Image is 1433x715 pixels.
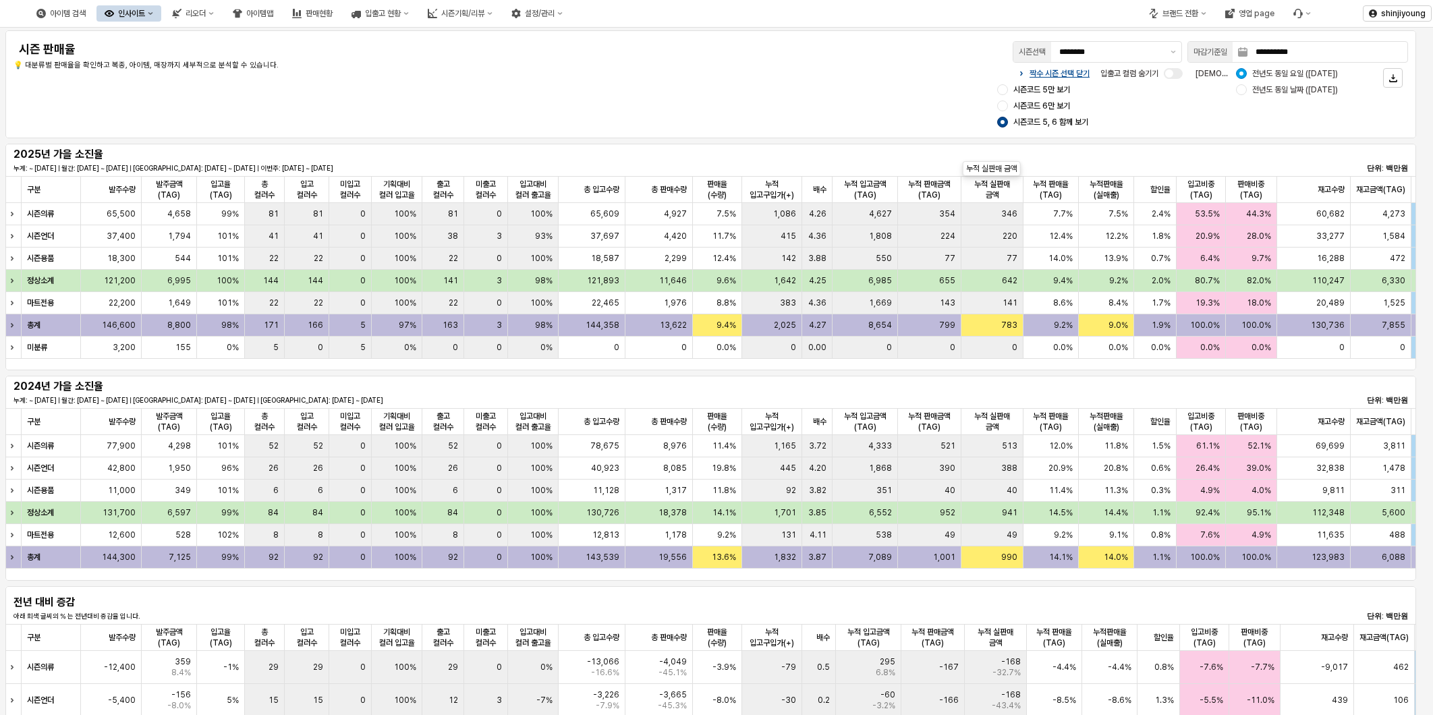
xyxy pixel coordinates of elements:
[360,253,366,264] span: 0
[868,275,892,286] span: 6,985
[774,320,796,331] span: 2,025
[1150,416,1171,427] span: 할인율
[1193,45,1227,59] div: 마감기준일
[698,411,736,432] span: 판매율(수량)
[13,60,594,71] p: 💡 대분류별 판매율을 확인하고 복종, 아이템, 매장까지 세부적으로 분석할 수 있습니다.
[513,179,553,200] span: 입고대비 컬러 출고율
[809,208,826,219] span: 4.26
[470,179,502,200] span: 미출고 컬러수
[1003,231,1017,241] span: 220
[592,297,619,308] span: 22,465
[939,275,955,286] span: 655
[104,275,136,286] span: 121,200
[1108,320,1128,331] span: 9.0%
[250,179,279,200] span: 총 컬러수
[5,225,23,247] div: Expand row
[497,208,502,219] span: 0
[107,208,136,219] span: 65,500
[513,627,553,648] span: 입고대비 컬러 출고율
[813,416,826,427] span: 배수
[5,248,23,269] div: Expand row
[428,411,458,432] span: 출고 컬러수
[1019,45,1046,59] div: 시즌선택
[1032,627,1076,648] span: 누적 판매율(TAG)
[1013,101,1070,111] span: 시즌코드 6만 보기
[1383,297,1405,308] span: 1,525
[1195,275,1220,286] span: 80.7%
[665,253,687,264] span: 2,299
[945,253,955,264] span: 77
[225,5,281,22] button: 아이템맵
[1200,253,1220,264] span: 6.4%
[1141,5,1214,22] button: 브랜드 전환
[530,208,553,219] span: 100%
[420,5,501,22] div: 시즌기획/리뷰
[1285,5,1319,22] div: Menu item 6
[712,231,736,241] span: 11.7%
[147,627,191,648] span: 발주금액(TAG)
[269,208,279,219] span: 81
[13,163,943,173] p: 누계: ~ [DATE] | 월간: [DATE] ~ [DATE] | [GEOGRAPHIC_DATA]: [DATE] ~ [DATE] | 이번주: [DATE] ~ [DATE]
[360,231,366,241] span: 0
[1356,184,1405,195] span: 재고금액(TAG)
[5,203,23,225] div: Expand row
[869,208,892,219] span: 4,627
[525,9,555,18] div: 설정/관리
[107,231,136,241] span: 37,400
[535,231,553,241] span: 93%
[1363,5,1432,22] button: shinjiyoung
[497,275,502,286] span: 3
[1053,208,1073,219] span: 7.7%
[970,627,1021,648] span: 누적 실판매 금액
[147,179,191,200] span: 발주금액(TAG)
[1231,411,1270,432] span: 판매비중(TAG)
[449,297,458,308] span: 22
[5,337,23,358] div: Expand row
[869,231,892,241] span: 1,808
[1150,184,1171,195] span: 할인율
[513,411,553,432] span: 입고대비 컬러 출고율
[202,627,239,648] span: 입고율(TAG)
[19,42,589,56] h4: 시즌 판매율
[712,253,736,264] span: 12.4%
[5,502,23,523] div: Expand row
[748,179,796,200] span: 누적 입고구입가(+)
[217,275,239,286] span: 100%
[360,297,366,308] span: 0
[748,411,796,432] span: 누적 입고구입가(+)
[967,411,1017,432] span: 누적 실판매 금액
[314,253,323,264] span: 22
[394,231,416,241] span: 100%
[781,231,796,241] span: 415
[1053,297,1073,308] span: 8.6%
[1318,416,1345,427] span: 재고수량
[967,179,1017,200] span: 누적 실판매 금액
[698,179,736,200] span: 판매율(수량)
[838,179,892,200] span: 누적 입고금액(TAG)
[808,253,826,264] span: 3.88
[313,208,323,219] span: 81
[290,627,324,648] span: 입고 컬러수
[394,208,416,219] span: 100%
[808,297,826,308] span: 4.36
[1318,184,1345,195] span: 재고수량
[27,298,54,308] strong: 마트전용
[813,184,826,195] span: 배수
[394,275,416,286] span: 100%
[175,253,191,264] span: 544
[217,231,239,241] span: 101%
[221,320,239,331] span: 98%
[1382,231,1405,241] span: 1,584
[1246,208,1271,219] span: 44.3%
[497,231,502,241] span: 3
[1390,253,1405,264] span: 472
[13,148,246,161] h5: 2025년 가을 소진율
[284,5,341,22] button: 판매현황
[1152,231,1171,241] span: 1.8%
[651,632,687,643] span: 총 판매수량
[377,179,416,200] span: 기획대비 컬러 입고율
[651,416,687,427] span: 총 판매수량
[1154,632,1174,643] span: 할인율
[903,411,955,432] span: 누적 판매금액(TAG)
[1316,231,1345,241] span: 33,277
